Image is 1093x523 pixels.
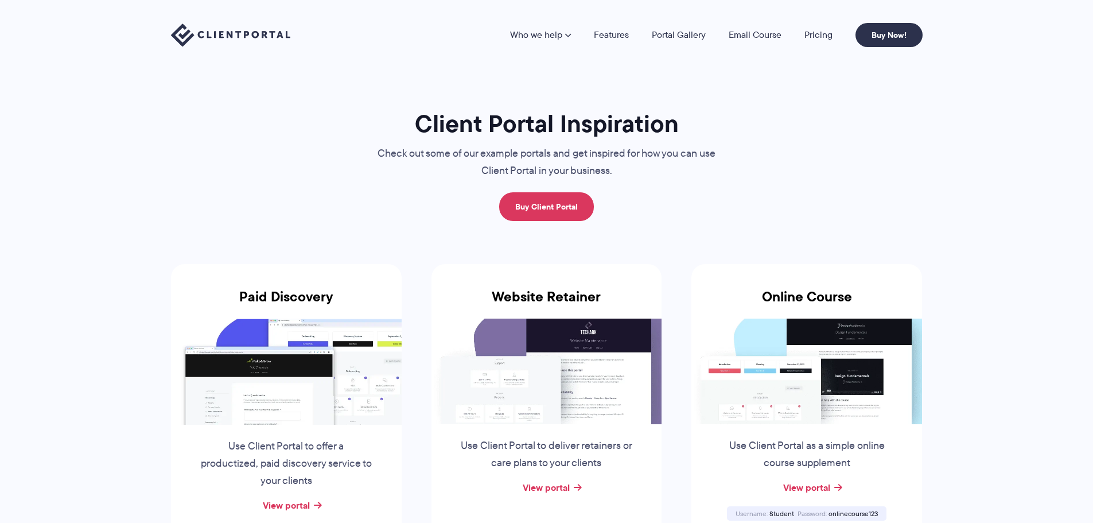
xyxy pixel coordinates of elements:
a: Buy Client Portal [499,192,594,221]
h1: Client Portal Inspiration [355,109,739,139]
a: View portal [523,481,570,494]
a: View portal [263,498,310,512]
span: Password [798,509,827,518]
a: Portal Gallery [652,30,706,40]
a: Who we help [510,30,571,40]
span: Student [769,509,794,518]
span: onlinecourse123 [828,509,878,518]
p: Use Client Portal to deliver retainers or care plans to your clients [459,437,633,472]
a: Pricing [804,30,833,40]
a: View portal [783,481,830,494]
h3: Website Retainer [431,289,662,319]
a: Email Course [729,30,781,40]
p: Use Client Portal to offer a productized, paid discovery service to your clients [199,438,374,490]
h3: Online Course [691,289,922,319]
a: Buy Now! [855,23,923,47]
h3: Paid Discovery [171,289,402,319]
span: Username [736,509,768,518]
a: Features [594,30,629,40]
p: Check out some of our example portals and get inspired for how you can use Client Portal in your ... [355,145,739,180]
p: Use Client Portal as a simple online course supplement [719,437,894,472]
